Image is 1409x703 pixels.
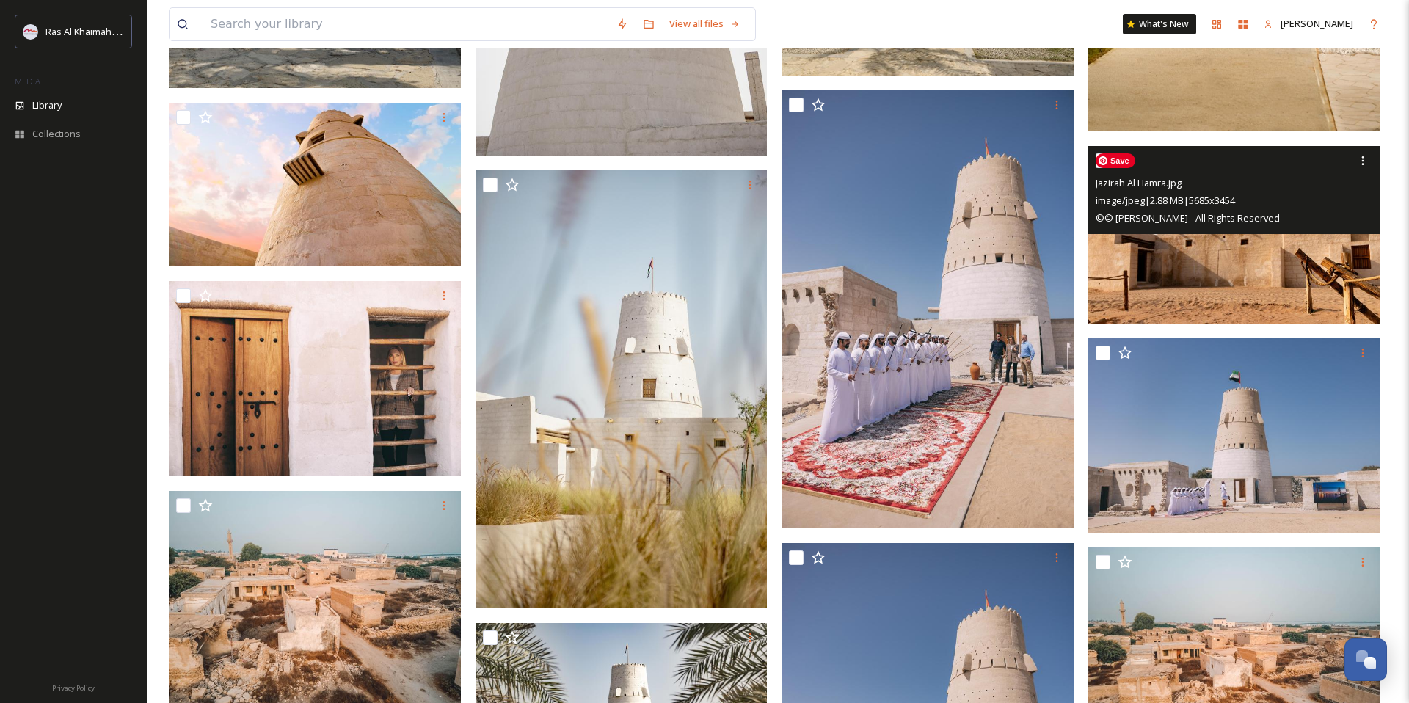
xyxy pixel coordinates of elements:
[52,683,95,693] span: Privacy Policy
[52,678,95,696] a: Privacy Policy
[1096,194,1235,207] span: image/jpeg | 2.88 MB | 5685 x 3454
[23,24,38,39] img: Logo_RAKTDA_RGB-01.png
[45,24,253,38] span: Ras Al Khaimah Tourism Development Authority
[1123,14,1196,34] a: What's New
[15,76,40,87] span: MEDIA
[169,281,461,476] img: Al Jazeera Al Hamra .jpg
[662,10,748,38] a: View all files
[169,103,461,267] img: Jazirah Al Hamra fort.jpg
[782,90,1074,528] img: Al Jazirah Al Hamra.jpg
[203,8,609,40] input: Search your library
[1088,146,1380,324] img: Jazirah Al Hamra.jpg
[32,98,62,112] span: Library
[476,170,768,608] img: Al Jazeera Al Hamra.jpg
[1281,17,1353,30] span: [PERSON_NAME]
[1344,638,1387,681] button: Open Chat
[1088,338,1380,533] img: Al Jazirah Al Hamra .jpg
[32,127,81,141] span: Collections
[1096,153,1135,168] span: Save
[1256,10,1361,38] a: [PERSON_NAME]
[1096,211,1280,225] span: © © [PERSON_NAME] - All Rights Reserved
[1096,176,1182,189] span: Jazirah Al Hamra.jpg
